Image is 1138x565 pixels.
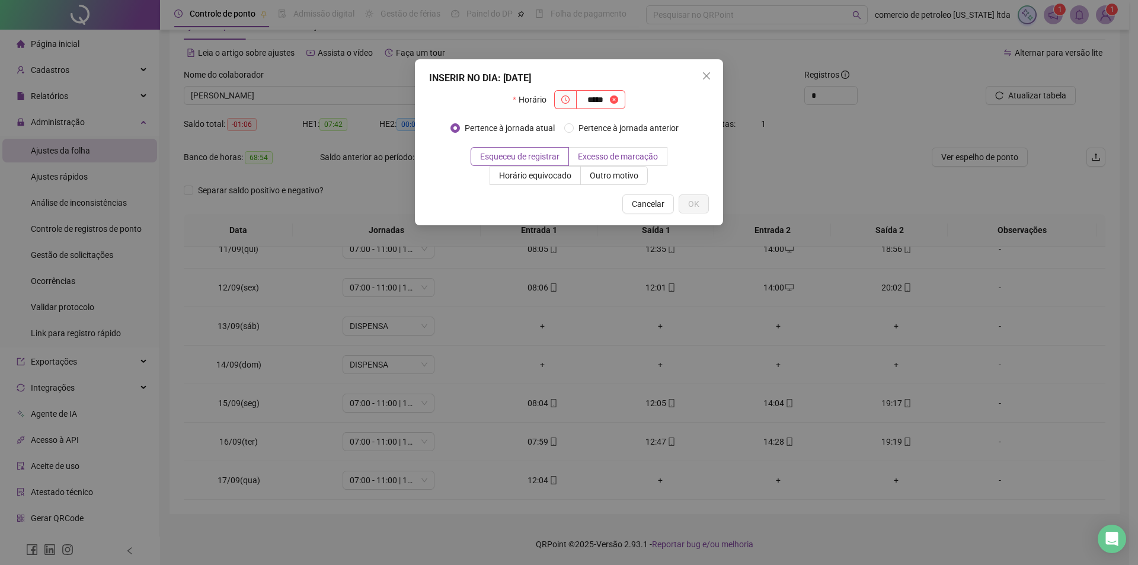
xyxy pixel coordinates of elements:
[590,171,638,180] span: Outro motivo
[429,71,709,85] div: INSERIR NO DIA : [DATE]
[702,71,711,81] span: close
[460,122,560,135] span: Pertence à jornada atual
[697,66,716,85] button: Close
[499,171,571,180] span: Horário equivocado
[578,152,658,161] span: Excesso de marcação
[513,90,554,109] label: Horário
[480,152,560,161] span: Esqueceu de registrar
[1098,525,1126,553] div: Open Intercom Messenger
[632,197,664,210] span: Cancelar
[622,194,674,213] button: Cancelar
[574,122,683,135] span: Pertence à jornada anterior
[679,194,709,213] button: OK
[561,95,570,104] span: clock-circle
